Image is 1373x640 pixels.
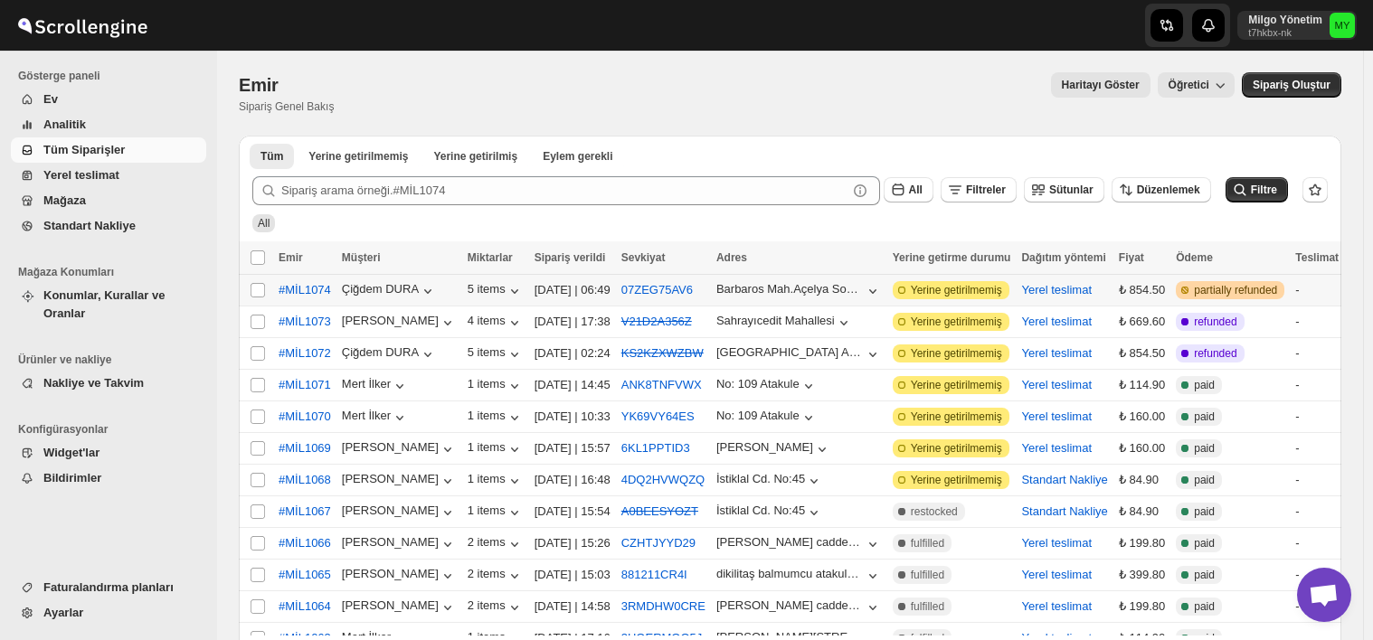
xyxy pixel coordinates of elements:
button: 881211CR4I [621,568,687,581]
button: Filtreler [941,177,1017,202]
span: Milgo Yönetim [1330,13,1355,38]
div: İstiklal Cd. No:45 [716,472,805,485]
span: #MİL1072 [279,344,331,362]
text: MY [1335,20,1350,31]
div: 2 items [468,535,524,553]
button: #MİL1067 [268,497,342,526]
span: Sütunlar [1049,184,1094,196]
div: Barbaros Mah.Açelya Sokağı Ağaoğlu Moontown Sitesi A1-2 Blok D:8 [716,282,864,296]
button: Düzenlemek [1112,177,1211,202]
div: ₺ 160.00 [1119,408,1165,426]
span: paid [1194,568,1215,582]
span: Yerine getirilmemiş [911,409,1002,424]
input: Sipariş arama örneği.#MİL1074 [281,176,847,205]
span: Nakliye ve Takvim [43,376,144,390]
span: Sipariş Oluştur [1253,78,1330,92]
div: [DATE] | 10:33 [535,408,611,426]
button: [PERSON_NAME] caddesi no 79 ulus [716,535,882,553]
div: 1 items [468,409,524,427]
button: Çiğdem DURA [342,282,437,300]
div: [DATE] | 14:45 [535,376,611,394]
div: ₺ 669.60 [1119,313,1165,331]
button: 5 items [468,282,524,300]
span: Filtre [1251,184,1277,196]
div: [PERSON_NAME] [342,440,457,458]
img: ScrollEngine [14,3,150,48]
button: Barbaros Mah.Açelya Sokağı Ağaoğlu Moontown Sitesi A1-2 Blok D:8 [716,282,882,300]
div: [PERSON_NAME] [342,535,457,553]
button: [PERSON_NAME] [342,314,457,332]
span: Emir [279,251,303,264]
span: #MİL1073 [279,313,331,331]
button: Yerel teslimat [1021,536,1092,550]
button: CZHTJYYD29 [621,536,696,550]
span: Sipariş verildi [535,251,606,264]
div: - [1295,281,1368,299]
span: refunded [1194,346,1236,361]
span: refunded [1194,315,1236,329]
button: 1 items [468,377,524,395]
button: KS2KZXWZBW [621,346,704,360]
span: Mağaza [43,193,86,207]
span: Ödeme [1176,251,1213,264]
span: Teslimat tarihi [1295,251,1368,264]
button: YK69VY64ES [621,409,695,423]
span: fulfilled [911,599,944,614]
div: 4 items [468,314,524,332]
button: Sahrayıcedit Mahallesi [716,314,853,332]
span: #MİL1066 [279,534,331,552]
button: Yerel teslimat [1021,346,1092,360]
button: Fulfilled [422,144,528,169]
button: Standart Nakliye [1021,473,1107,486]
button: Yerel teslimat [1021,315,1092,328]
button: V21D2A356Z [621,315,692,328]
button: Mert İlker [342,409,409,427]
span: Ayarlar [43,606,83,619]
div: [PERSON_NAME] [716,440,813,454]
div: [PERSON_NAME] caddesi no 79 ulus [716,598,864,612]
button: Öğretici [1158,72,1235,98]
button: 1 items [468,504,524,522]
div: [DATE] | 16:48 [535,471,611,489]
s: A0BEESYOZT [621,504,698,518]
button: #MİL1065 [268,560,342,589]
div: - [1295,534,1368,552]
span: Ürünler ve nakliye [18,353,208,367]
button: Analitik [11,112,206,137]
button: #MİL1071 [268,371,342,400]
button: Ev [11,87,206,112]
button: 2 items [468,598,524,616]
button: Widget'lar [11,440,206,466]
button: Çiğdem DURA [342,345,437,363]
div: - [1295,376,1368,394]
button: 1 items [468,440,524,458]
button: [PERSON_NAME] [716,440,831,458]
button: 5 items [468,345,524,363]
button: ANK8TNFVWX [621,378,702,391]
span: Öğretici [1169,79,1209,91]
button: İstiklal Cd. No:45 [716,472,823,490]
span: Düzenlemek [1137,184,1200,196]
span: Faturalandırma planları [43,580,174,594]
span: Müşteri [342,251,381,264]
button: 1 items [468,472,524,490]
button: 2 items [468,567,524,585]
span: Ev [43,92,58,106]
button: [PERSON_NAME] [342,567,457,585]
span: Yerine getirilmemiş [911,473,1002,487]
div: - [1295,408,1368,426]
button: #MİL1064 [268,592,342,621]
div: [PERSON_NAME] caddesi no 79 ulus [716,535,864,549]
div: [DATE] | 15:03 [535,566,611,584]
span: Yerine getirme durumu [893,251,1011,264]
button: 07ZEG75AV6 [621,283,693,296]
span: Widget'lar [43,446,99,459]
span: #MİL1064 [279,598,331,616]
